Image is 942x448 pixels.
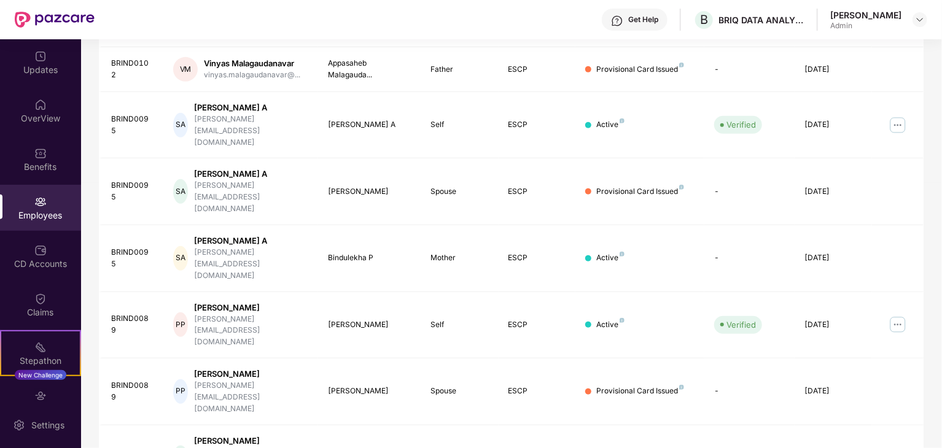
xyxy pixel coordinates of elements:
[34,390,47,402] img: svg+xml;base64,PHN2ZyBpZD0iRW5kb3JzZW1lbnRzIiB4bWxucz0iaHR0cDovL3d3dy53My5vcmcvMjAwMC9zdmciIHdpZH...
[34,341,47,353] img: svg+xml;base64,PHN2ZyB4bWxucz0iaHR0cDovL3d3dy53My5vcmcvMjAwMC9zdmciIHdpZHRoPSIyMSIgaGVpZ2h0PSIyMC...
[804,119,862,131] div: [DATE]
[596,186,684,198] div: Provisional Card Issued
[508,252,566,264] div: ESCP
[1,355,80,367] div: Stepathon
[726,118,756,131] div: Verified
[194,380,308,415] div: [PERSON_NAME][EMAIL_ADDRESS][DOMAIN_NAME]
[431,119,489,131] div: Self
[328,186,411,198] div: [PERSON_NAME]
[704,47,795,92] td: -
[620,318,625,323] img: svg+xml;base64,PHN2ZyB4bWxucz0iaHR0cDovL3d3dy53My5vcmcvMjAwMC9zdmciIHdpZHRoPSI4IiBoZWlnaHQ9IjgiIH...
[830,9,901,21] div: [PERSON_NAME]
[111,247,154,270] div: BRIND0095
[804,252,862,264] div: [DATE]
[15,370,66,380] div: New Challenge
[34,196,47,208] img: svg+xml;base64,PHN2ZyBpZD0iRW1wbG95ZWVzIiB4bWxucz0iaHR0cDovL3d3dy53My5vcmcvMjAwMC9zdmciIHdpZHRoPS...
[620,252,625,257] img: svg+xml;base64,PHN2ZyB4bWxucz0iaHR0cDovL3d3dy53My5vcmcvMjAwMC9zdmciIHdpZHRoPSI4IiBoZWlnaHQ9IjgiIH...
[431,252,489,264] div: Mother
[28,419,68,431] div: Settings
[111,380,154,403] div: BRIND0089
[204,69,300,81] div: vinyas.malagaudanavar@...
[111,114,154,137] div: BRIND0095
[704,225,795,292] td: -
[508,385,566,397] div: ESCP
[173,312,188,337] div: PP
[431,319,489,331] div: Self
[804,64,862,75] div: [DATE]
[194,247,308,282] div: [PERSON_NAME][EMAIL_ADDRESS][DOMAIN_NAME]
[34,50,47,63] img: svg+xml;base64,PHN2ZyBpZD0iVXBkYXRlZCIgeG1sbnM9Imh0dHA6Ly93d3cudzMub3JnLzIwMDAvc3ZnIiB3aWR0aD0iMj...
[34,99,47,111] img: svg+xml;base64,PHN2ZyBpZD0iSG9tZSIgeG1sbnM9Imh0dHA6Ly93d3cudzMub3JnLzIwMDAvc3ZnIiB3aWR0aD0iMjAiIG...
[804,385,862,397] div: [DATE]
[111,313,154,336] div: BRIND0089
[915,15,925,25] img: svg+xml;base64,PHN2ZyBpZD0iRHJvcGRvd24tMzJ4MzIiIHhtbG5zPSJodHRwOi8vd3d3LnczLm9yZy8yMDAwL3N2ZyIgd2...
[194,114,308,149] div: [PERSON_NAME][EMAIL_ADDRESS][DOMAIN_NAME]
[888,115,908,135] img: manageButton
[328,58,411,81] div: Appasaheb Malagauda...
[596,319,625,331] div: Active
[13,419,25,431] img: svg+xml;base64,PHN2ZyBpZD0iU2V0dGluZy0yMHgyMCIgeG1sbnM9Imh0dHA6Ly93d3cudzMub3JnLzIwMDAvc3ZnIiB3aW...
[431,64,489,75] div: Father
[726,319,756,331] div: Verified
[596,252,625,264] div: Active
[700,12,708,27] span: B
[328,119,411,131] div: [PERSON_NAME] A
[804,186,862,198] div: [DATE]
[111,58,154,81] div: BRIND0102
[596,385,684,397] div: Provisional Card Issued
[194,435,308,447] div: [PERSON_NAME]
[804,319,862,331] div: [DATE]
[704,158,795,225] td: -
[508,319,566,331] div: ESCP
[194,235,308,247] div: [PERSON_NAME] A
[194,168,308,180] div: [PERSON_NAME] A
[679,185,684,190] img: svg+xml;base64,PHN2ZyB4bWxucz0iaHR0cDovL3d3dy53My5vcmcvMjAwMC9zdmciIHdpZHRoPSI4IiBoZWlnaHQ9IjgiIH...
[194,302,308,314] div: [PERSON_NAME]
[173,179,188,204] div: SA
[328,385,411,397] div: [PERSON_NAME]
[830,21,901,31] div: Admin
[611,15,623,27] img: svg+xml;base64,PHN2ZyBpZD0iSGVscC0zMngzMiIgeG1sbnM9Imh0dHA6Ly93d3cudzMub3JnLzIwMDAvc3ZnIiB3aWR0aD...
[34,147,47,160] img: svg+xml;base64,PHN2ZyBpZD0iQmVuZWZpdHMiIHhtbG5zPSJodHRwOi8vd3d3LnczLm9yZy8yMDAwL3N2ZyIgd2lkdGg9Ij...
[194,102,308,114] div: [PERSON_NAME] A
[508,64,566,75] div: ESCP
[679,63,684,68] img: svg+xml;base64,PHN2ZyB4bWxucz0iaHR0cDovL3d3dy53My5vcmcvMjAwMC9zdmciIHdpZHRoPSI4IiBoZWlnaHQ9IjgiIH...
[328,252,411,264] div: Bindulekha P
[111,180,154,203] div: BRIND0095
[679,385,684,390] img: svg+xml;base64,PHN2ZyB4bWxucz0iaHR0cDovL3d3dy53My5vcmcvMjAwMC9zdmciIHdpZHRoPSI4IiBoZWlnaHQ9IjgiIH...
[888,315,908,334] img: manageButton
[508,186,566,198] div: ESCP
[204,58,300,69] div: Vinyas Malagaudanavar
[194,368,308,380] div: [PERSON_NAME]
[194,314,308,349] div: [PERSON_NAME][EMAIL_ADDRESS][DOMAIN_NAME]
[173,57,198,82] div: VM
[620,118,625,123] img: svg+xml;base64,PHN2ZyB4bWxucz0iaHR0cDovL3d3dy53My5vcmcvMjAwMC9zdmciIHdpZHRoPSI4IiBoZWlnaHQ9IjgiIH...
[328,319,411,331] div: [PERSON_NAME]
[173,113,188,137] div: SA
[15,12,95,28] img: New Pazcare Logo
[596,119,625,131] div: Active
[718,14,804,26] div: BRIQ DATA ANALYTICS INDIA PRIVATE LIMITED
[34,244,47,257] img: svg+xml;base64,PHN2ZyBpZD0iQ0RfQWNjb3VudHMiIGRhdGEtbmFtZT0iQ0QgQWNjb3VudHMiIHhtbG5zPSJodHRwOi8vd3...
[431,385,489,397] div: Spouse
[173,246,188,271] div: SA
[596,64,684,75] div: Provisional Card Issued
[628,15,658,25] div: Get Help
[704,358,795,425] td: -
[508,119,566,131] div: ESCP
[34,293,47,305] img: svg+xml;base64,PHN2ZyBpZD0iQ2xhaW0iIHhtbG5zPSJodHRwOi8vd3d3LnczLm9yZy8yMDAwL3N2ZyIgd2lkdGg9IjIwIi...
[173,379,188,404] div: PP
[194,180,308,215] div: [PERSON_NAME][EMAIL_ADDRESS][DOMAIN_NAME]
[431,186,489,198] div: Spouse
